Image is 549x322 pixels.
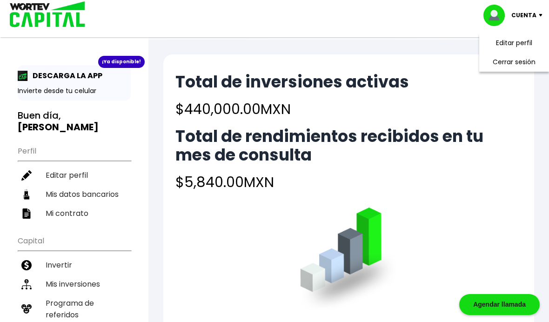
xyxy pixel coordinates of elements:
[21,304,32,314] img: recomiendanos-icon.9b8e9327.svg
[18,275,131,294] a: Mis inversiones
[18,185,131,204] a: Mis datos bancarios
[511,8,536,22] p: Cuenta
[21,208,32,219] img: contrato-icon.f2db500c.svg
[175,127,522,164] h2: Total de rendimientos recibidos en tu mes de consulta
[18,141,131,223] ul: Perfil
[483,5,511,26] img: profile-image
[18,71,28,81] img: app-icon
[175,99,409,120] h4: $440,000.00 MXN
[536,14,549,17] img: icon-down
[296,208,402,313] img: grafica.516fef24.png
[21,170,32,181] img: editar-icon.952d3147.svg
[21,279,32,289] img: inversiones-icon.6695dc30.svg
[18,86,131,96] p: Invierte desde tu celular
[18,255,131,275] a: Invertir
[459,294,540,315] div: Agendar llamada
[18,121,99,134] b: [PERSON_NAME]
[18,110,131,133] h3: Buen día,
[175,172,522,193] h4: $5,840.00 MXN
[175,73,409,91] h2: Total de inversiones activas
[28,70,102,81] p: DESCARGA LA APP
[18,166,131,185] a: Editar perfil
[18,204,131,223] a: Mi contrato
[496,38,532,48] a: Editar perfil
[98,56,145,68] div: ¡Ya disponible!
[21,189,32,200] img: datos-icon.10cf9172.svg
[21,260,32,270] img: invertir-icon.b3b967d7.svg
